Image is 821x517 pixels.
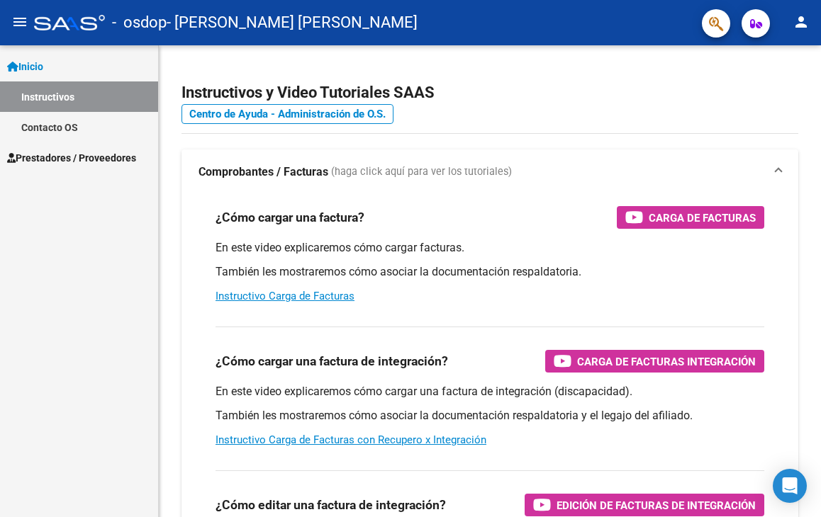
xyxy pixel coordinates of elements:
[7,59,43,74] span: Inicio
[7,150,136,166] span: Prestadores / Proveedores
[11,13,28,30] mat-icon: menu
[216,351,448,371] h3: ¿Cómo cargar una factura de integración?
[545,350,764,373] button: Carga de Facturas Integración
[181,149,798,195] mat-expansion-panel-header: Comprobantes / Facturas (haga click aquí para ver los tutoriales)
[649,209,756,227] span: Carga de Facturas
[331,164,512,180] span: (haga click aquí para ver los tutoriales)
[216,240,764,256] p: En este video explicaremos cómo cargar facturas.
[167,7,418,38] span: - [PERSON_NAME] [PERSON_NAME]
[216,408,764,424] p: También les mostraremos cómo asociar la documentación respaldatoria y el legajo del afiliado.
[773,469,807,503] div: Open Intercom Messenger
[216,433,486,446] a: Instructivo Carga de Facturas con Recupero x Integración
[617,206,764,229] button: Carga de Facturas
[216,208,364,227] h3: ¿Cómo cargar una factura?
[199,164,328,180] strong: Comprobantes / Facturas
[525,494,764,516] button: Edición de Facturas de integración
[557,496,756,514] span: Edición de Facturas de integración
[793,13,810,30] mat-icon: person
[577,353,756,370] span: Carga de Facturas Integración
[112,7,167,38] span: - osdop
[181,104,393,124] a: Centro de Ayuda - Administración de O.S.
[216,290,354,302] a: Instructivo Carga de Facturas
[216,264,764,280] p: También les mostraremos cómo asociar la documentación respaldatoria.
[216,495,446,515] h3: ¿Cómo editar una factura de integración?
[181,79,798,106] h2: Instructivos y Video Tutoriales SAAS
[216,384,764,399] p: En este video explicaremos cómo cargar una factura de integración (discapacidad).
